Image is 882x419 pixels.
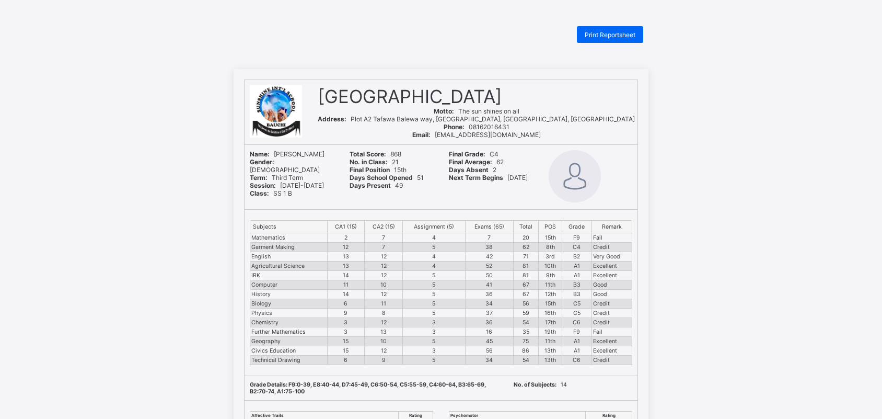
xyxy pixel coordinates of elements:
td: 13 [327,252,365,262]
td: Fail [591,327,632,337]
td: 5 [403,243,465,252]
td: 3 [327,327,365,337]
th: CA1 (15) [327,221,365,233]
td: Civics Education [250,346,328,356]
span: C4 [449,150,498,158]
td: 9th [539,271,562,280]
span: 868 [350,150,401,158]
span: The sun shines on all [434,107,519,115]
td: 3 [403,346,465,356]
td: Credit [591,309,632,318]
td: 12 [327,243,365,252]
td: C5 [562,309,591,318]
td: 9 [327,309,365,318]
td: 34 [465,356,513,365]
td: Credit [591,243,632,252]
th: Assignment (5) [403,221,465,233]
td: 36 [465,290,513,299]
td: 56 [513,299,539,309]
td: 37 [465,309,513,318]
td: 11 [327,280,365,290]
td: 10th [539,262,562,271]
span: 51 [350,174,424,182]
td: 36 [465,318,513,327]
b: Session: [250,182,276,189]
span: Third Term [250,174,303,182]
span: [GEOGRAPHIC_DATA] [318,85,502,107]
td: 3 [403,318,465,327]
th: POS [539,221,562,233]
td: 13 [327,262,365,271]
td: 14 [327,290,365,299]
td: 19th [539,327,562,337]
b: Final Grade: [449,150,485,158]
td: 4 [403,233,465,243]
td: C4 [562,243,591,252]
th: Grade [562,221,591,233]
span: Plot A2 Tafawa Balewa way, [GEOGRAPHIC_DATA], [GEOGRAPHIC_DATA], [GEOGRAPHIC_DATA] [318,115,635,123]
td: Chemistry [250,318,328,327]
td: 4 [403,262,465,271]
b: Motto: [434,107,454,115]
span: [EMAIL_ADDRESS][DOMAIN_NAME] [412,131,541,139]
span: 08162016431 [444,123,509,131]
td: 34 [465,299,513,309]
td: History [250,290,328,299]
b: Class: [250,189,269,197]
td: 5 [403,280,465,290]
span: 14 [514,381,567,388]
b: Name: [250,150,270,158]
td: F9 [562,327,591,337]
td: 13th [539,346,562,356]
span: [PERSON_NAME] [250,150,324,158]
td: 12 [365,290,403,299]
td: C5 [562,299,591,309]
th: CA2 (15) [365,221,403,233]
b: No. in Class: [350,158,388,166]
td: Excellent [591,346,632,356]
td: 15th [539,233,562,243]
td: 16 [465,327,513,337]
td: 45 [465,337,513,346]
td: 5 [403,271,465,280]
b: Phone: [444,123,465,131]
td: Mathematics [250,233,328,243]
td: A1 [562,337,591,346]
td: 3 [403,327,465,337]
td: Physics [250,309,328,318]
td: 9 [365,356,403,365]
td: C6 [562,318,591,327]
td: 67 [513,290,539,299]
b: No. of Subjects: [514,381,556,388]
td: F9 [562,233,591,243]
td: B3 [562,290,591,299]
td: 13 [365,327,403,337]
td: 54 [513,356,539,365]
td: 62 [513,243,539,252]
td: English [250,252,328,262]
td: 75 [513,337,539,346]
td: Credit [591,318,632,327]
td: 20 [513,233,539,243]
td: 6 [327,299,365,309]
b: Days Present [350,182,391,189]
td: 81 [513,271,539,280]
td: 2 [327,233,365,243]
b: Days Absent [449,166,489,174]
td: 11 [365,299,403,309]
td: 15 [327,346,365,356]
td: Excellent [591,337,632,346]
td: 8th [539,243,562,252]
td: B2 [562,252,591,262]
td: Biology [250,299,328,309]
td: 12 [365,262,403,271]
td: 12 [365,346,403,356]
td: A1 [562,346,591,356]
td: A1 [562,271,591,280]
td: IRK [250,271,328,280]
td: 7 [365,233,403,243]
td: 11th [539,337,562,346]
b: Final Average: [449,158,492,166]
td: 6 [327,356,365,365]
td: 13th [539,356,562,365]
